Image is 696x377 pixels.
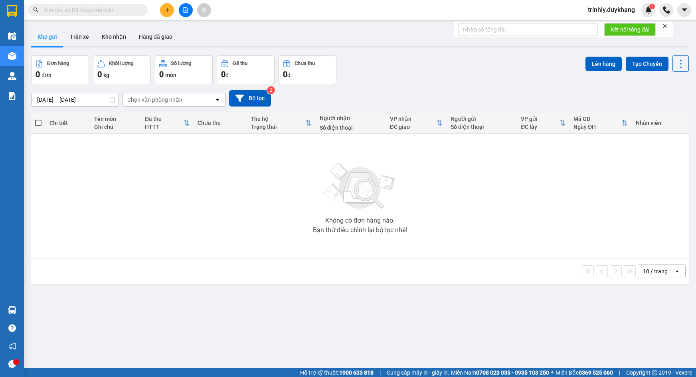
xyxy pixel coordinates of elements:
[8,306,16,314] img: warehouse-icon
[225,72,229,78] span: đ
[221,69,225,79] span: 0
[141,113,194,134] th: Toggle SortBy
[214,97,221,103] svg: open
[300,368,374,377] span: Hỗ trợ kỹ thuật:
[63,27,95,46] button: Trên xe
[251,124,305,130] div: Trạng thái
[283,69,287,79] span: 0
[626,57,668,71] button: Tạo Chuyến
[31,55,89,84] button: Đơn hàng0đơn
[109,61,133,66] div: Khối lượng
[159,69,164,79] span: 0
[279,55,336,84] button: Chưa thu0đ
[165,72,176,78] span: món
[320,158,400,214] img: svg+xml;base64,PHN2ZyBjbGFzcz0ibGlzdC1wbHVnX19zdmciIHhtbG5zPSJodHRwOi8vd3d3LnczLm9yZy8yMDAwL3N2Zy...
[451,116,513,122] div: Người gửi
[320,124,382,131] div: Số điện thoại
[94,116,137,122] div: Tên món
[517,113,569,134] th: Toggle SortBy
[8,52,16,60] img: warehouse-icon
[32,93,119,106] input: Select a date range.
[390,116,437,122] div: VP nhận
[645,6,652,14] img: icon-new-feature
[451,368,549,377] span: Miền Nam
[127,96,182,104] div: Chọn văn phòng nhận
[320,115,382,121] div: Người nhận
[387,368,449,377] span: Cung cấp máy in - giấy in:
[33,7,39,13] span: search
[476,369,549,376] strong: 0708 023 035 - 0935 103 250
[94,124,137,130] div: Ghi chú
[643,267,668,275] div: 10 / trang
[663,6,670,14] img: phone-icon
[183,7,188,13] span: file-add
[47,61,69,66] div: Đơn hàng
[579,369,613,376] strong: 0369 525 060
[339,369,374,376] strong: 1900 633 818
[145,116,183,122] div: Đã thu
[611,25,649,34] span: Kết nối tổng đài
[164,7,170,13] span: plus
[8,342,16,350] span: notification
[8,324,16,332] span: question-circle
[155,55,213,84] button: Số lượng0món
[36,69,40,79] span: 0
[8,360,16,368] span: message
[93,55,151,84] button: Khối lượng0kg
[569,113,632,134] th: Toggle SortBy
[651,4,653,9] span: 1
[8,72,16,80] img: warehouse-icon
[201,7,207,13] span: aim
[551,371,554,374] span: ⚪️
[649,4,655,9] sup: 1
[604,23,656,36] button: Kết nối tổng đài
[386,113,447,134] th: Toggle SortBy
[103,72,109,78] span: kg
[619,368,620,377] span: |
[251,116,305,122] div: Thu hộ
[295,61,315,66] div: Chưa thu
[217,55,275,84] button: Đã thu0đ
[636,120,684,126] div: Nhân viên
[42,72,51,78] span: đơn
[556,368,613,377] span: Miền Bắc
[573,116,621,122] div: Mã GD
[662,23,668,29] span: close
[451,124,513,130] div: Số điện thoại
[287,72,291,78] span: đ
[197,3,211,17] button: aim
[145,124,183,130] div: HTTT
[7,5,17,17] img: logo-vxr
[8,32,16,40] img: warehouse-icon
[31,27,63,46] button: Kho gửi
[585,57,622,71] button: Lên hàng
[390,124,437,130] div: ĐC giao
[132,27,179,46] button: Hàng đã giao
[652,370,657,375] span: copyright
[380,368,381,377] span: |
[44,6,138,14] input: Tìm tên, số ĐT hoặc mã đơn
[521,116,559,122] div: VP gửi
[458,23,598,36] input: Nhập số tổng đài
[233,61,247,66] div: Đã thu
[674,268,680,274] svg: open
[313,227,407,233] div: Bạn thử điều chỉnh lại bộ lọc nhé!
[581,5,641,15] span: trinhly.duykhang
[95,27,132,46] button: Kho nhận
[247,113,316,134] th: Toggle SortBy
[573,124,621,130] div: Ngày ĐH
[198,120,242,126] div: Chưa thu
[681,6,688,14] span: caret-down
[97,69,102,79] span: 0
[325,217,395,224] div: Không có đơn hàng nào.
[521,124,559,130] div: ĐC lấy
[8,92,16,100] img: solution-icon
[267,86,275,94] sup: 2
[160,3,174,17] button: plus
[179,3,193,17] button: file-add
[677,3,691,17] button: caret-down
[171,61,191,66] div: Số lượng
[49,120,86,126] div: Chi tiết
[229,90,271,107] button: Bộ lọc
